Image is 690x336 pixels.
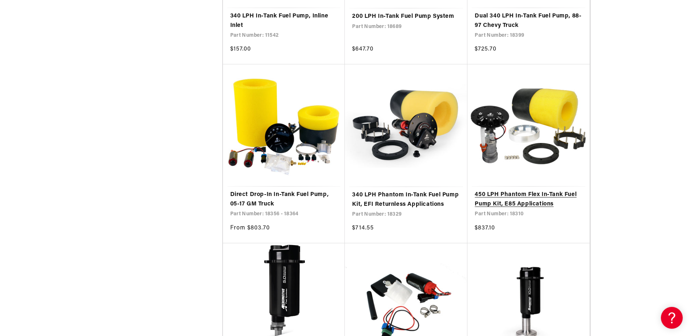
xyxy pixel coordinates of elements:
a: 340 LPH Phantom In-Tank Fuel Pump Kit, EFI Returnless Applications [352,191,460,209]
a: 450 LPH Phantom Flex In-Tank Fuel Pump Kit, E85 Applications [475,190,582,209]
a: 340 LPH In-Tank Fuel Pump, Inline Inlet [230,12,338,30]
a: Direct Drop-In In-Tank Fuel Pump, 05-17 GM Truck [230,190,338,209]
a: 200 LPH In-Tank Fuel Pump System [352,12,460,21]
a: Dual 340 LPH In-Tank Fuel Pump, 88-97 Chevy Truck [475,12,582,30]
